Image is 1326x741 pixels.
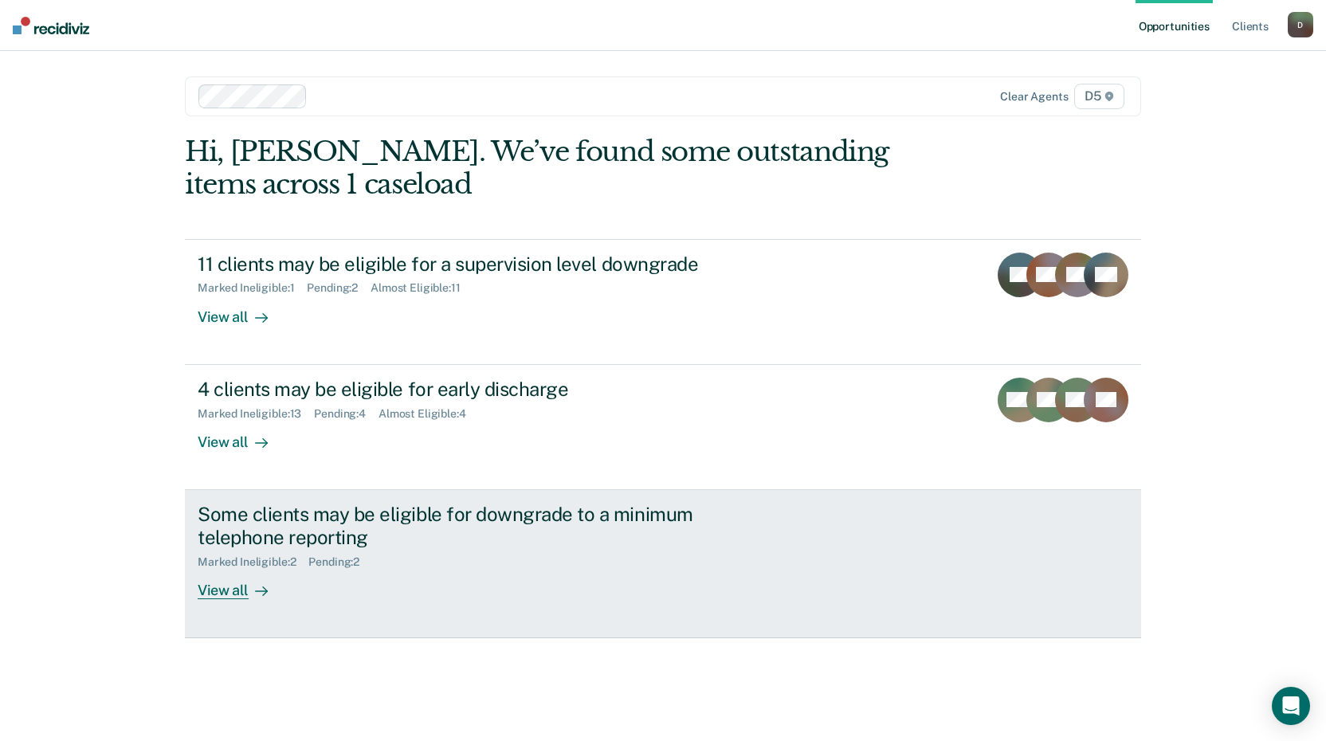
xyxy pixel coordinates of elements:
div: Almost Eligible : 11 [371,281,473,295]
div: Pending : 4 [314,407,379,421]
div: Clear agents [1000,90,1068,104]
a: Some clients may be eligible for downgrade to a minimum telephone reportingMarked Ineligible:2Pen... [185,490,1141,638]
div: Pending : 2 [308,555,372,569]
div: Marked Ineligible : 13 [198,407,314,421]
div: Hi, [PERSON_NAME]. We’ve found some outstanding items across 1 caseload [185,135,950,201]
a: 11 clients may be eligible for a supervision level downgradeMarked Ineligible:1Pending:2Almost El... [185,239,1141,365]
div: Open Intercom Messenger [1272,687,1310,725]
span: D5 [1074,84,1124,109]
div: Marked Ineligible : 1 [198,281,307,295]
div: 11 clients may be eligible for a supervision level downgrade [198,253,757,276]
div: View all [198,295,287,326]
div: Marked Ineligible : 2 [198,555,308,569]
div: Some clients may be eligible for downgrade to a minimum telephone reporting [198,503,757,549]
div: Pending : 2 [307,281,371,295]
div: 4 clients may be eligible for early discharge [198,378,757,401]
div: View all [198,420,287,451]
a: 4 clients may be eligible for early dischargeMarked Ineligible:13Pending:4Almost Eligible:4View all [185,365,1141,490]
img: Recidiviz [13,17,89,34]
button: D [1288,12,1313,37]
div: View all [198,568,287,599]
div: Almost Eligible : 4 [379,407,479,421]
